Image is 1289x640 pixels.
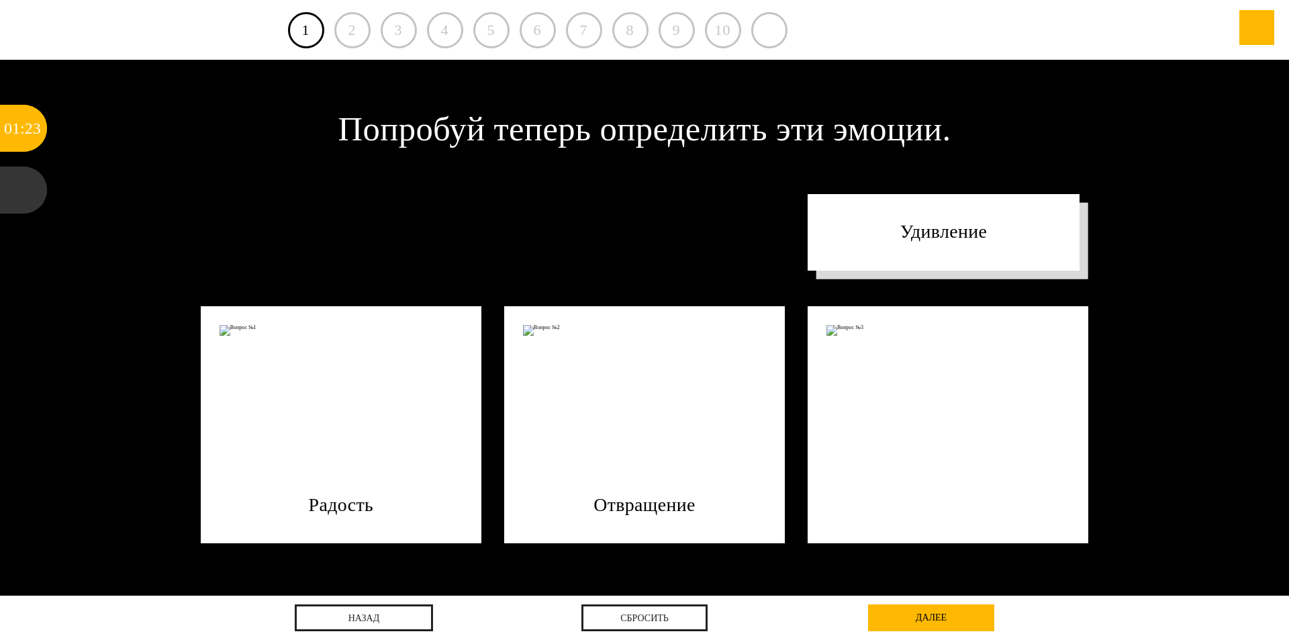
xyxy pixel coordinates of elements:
[427,12,463,48] div: 4
[288,12,324,48] a: 1
[868,604,994,631] div: далее
[295,604,433,631] a: назад
[334,12,371,48] div: 2
[520,12,556,48] div: 6
[220,325,463,336] img: Вопрос №1
[705,12,741,48] div: 10
[659,12,695,48] div: 9
[201,112,1088,180] h2: Попробуй теперь определить эти эмоции.
[473,12,510,48] div: 5
[523,467,766,543] span: Отвращение
[20,105,25,152] div: :
[381,12,417,48] div: 3
[4,105,20,152] div: 01
[826,325,1069,336] img: Вопрос №3
[566,12,602,48] div: 7
[808,194,1080,271] p: Удивление
[220,467,463,543] span: Радость
[523,325,766,336] img: Вопрос №2
[612,12,649,48] div: 8
[25,105,41,152] div: 23
[581,604,708,631] div: Сбросить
